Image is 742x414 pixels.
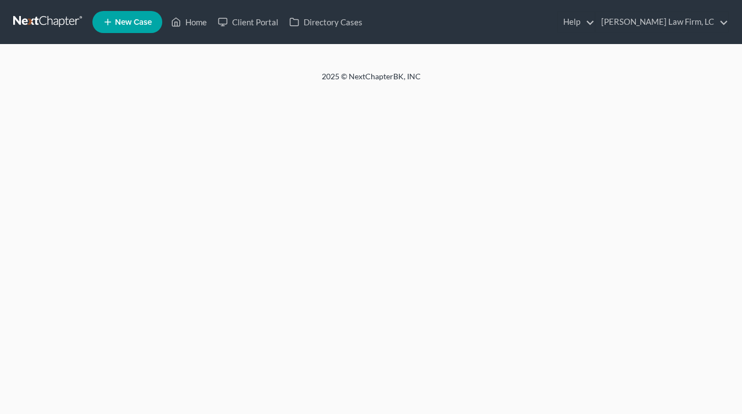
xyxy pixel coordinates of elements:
[212,12,284,32] a: Client Portal
[166,12,212,32] a: Home
[284,12,368,32] a: Directory Cases
[558,12,595,32] a: Help
[58,71,685,91] div: 2025 © NextChapterBK, INC
[596,12,728,32] a: [PERSON_NAME] Law Firm, LC
[92,11,162,33] new-legal-case-button: New Case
